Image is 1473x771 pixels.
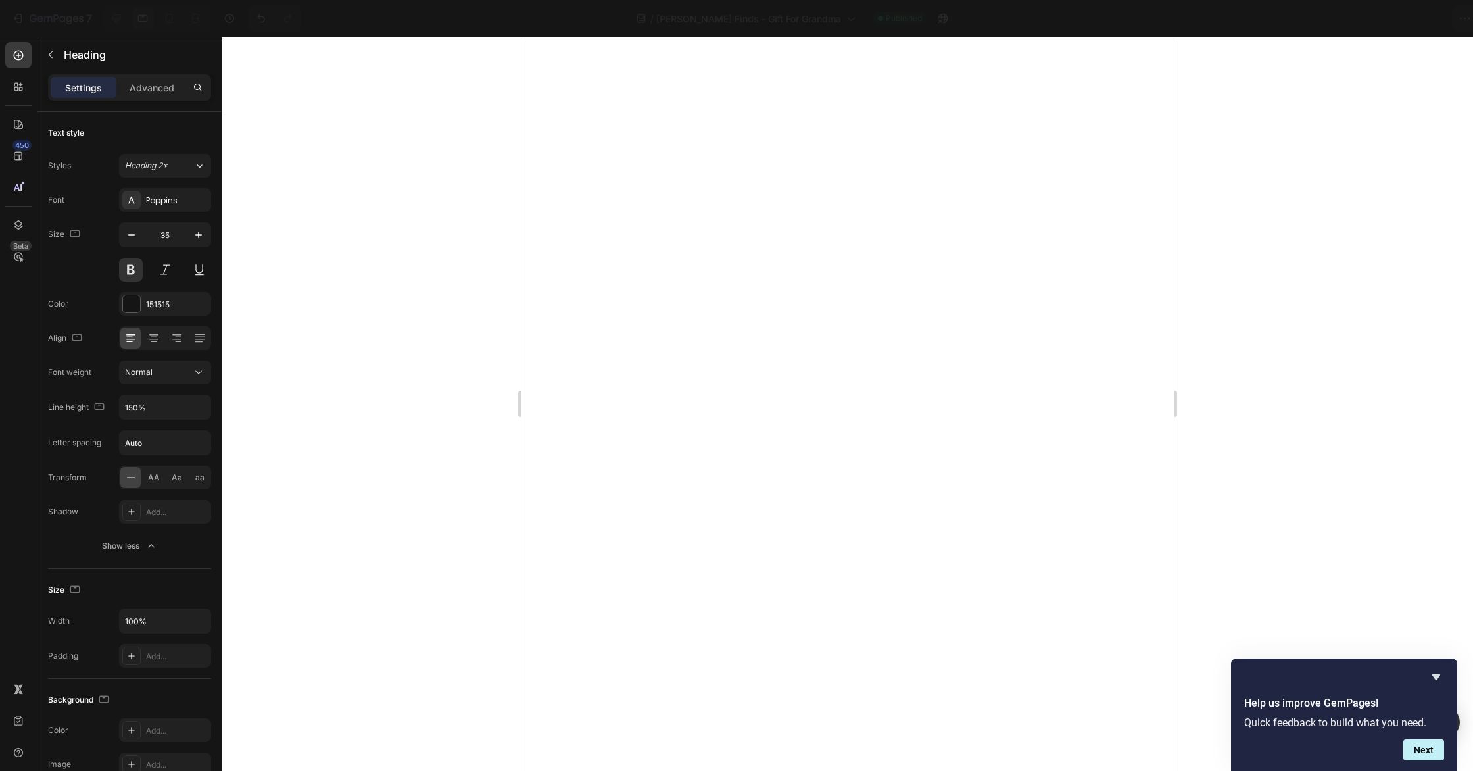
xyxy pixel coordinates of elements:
[48,582,83,599] div: Size
[48,127,84,139] div: Text style
[521,37,1174,771] iframe: Design area
[125,367,153,377] span: Normal
[1337,5,1380,32] button: Save
[48,759,71,770] div: Image
[48,226,83,243] div: Size
[1403,739,1444,760] button: Next question
[120,395,210,419] input: Auto
[1244,695,1444,711] h2: Help us improve GemPages!
[1348,13,1370,24] span: Save
[48,194,64,206] div: Font
[1386,5,1441,32] button: Publish
[1244,716,1444,729] p: Quick feedback to build what you need.
[48,615,70,627] div: Width
[248,5,301,32] div: Undo/Redo
[48,472,87,484] div: Transform
[146,759,208,771] div: Add...
[48,650,78,662] div: Padding
[656,12,841,26] span: [PERSON_NAME] Finds - Gift For Grandma
[195,472,205,484] span: aa
[102,539,158,553] div: Show less
[48,330,85,347] div: Align
[10,241,32,251] div: Beta
[48,724,68,736] div: Color
[120,431,210,455] input: Auto
[650,12,654,26] span: /
[172,472,182,484] span: Aa
[86,11,92,26] p: 7
[12,140,32,151] div: 450
[64,47,206,62] p: Heading
[65,81,102,95] p: Settings
[48,691,112,709] div: Background
[5,5,98,32] button: 7
[1397,12,1430,26] div: Publish
[146,651,208,662] div: Add...
[146,299,208,311] div: 151515
[1428,669,1444,685] button: Hide survey
[148,472,160,484] span: AA
[886,12,922,24] span: Published
[48,160,71,172] div: Styles
[48,298,68,310] div: Color
[119,154,211,178] button: Heading 2*
[48,366,91,378] div: Font weight
[146,507,208,518] div: Add...
[48,399,107,416] div: Line height
[146,725,208,737] div: Add...
[130,81,174,95] p: Advanced
[146,195,208,207] div: Poppins
[48,534,211,558] button: Show less
[119,361,211,384] button: Normal
[120,609,210,633] input: Auto
[1244,669,1444,760] div: Help us improve GemPages!
[48,506,78,518] div: Shadow
[48,437,101,449] div: Letter spacing
[125,160,168,172] span: Heading 2*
